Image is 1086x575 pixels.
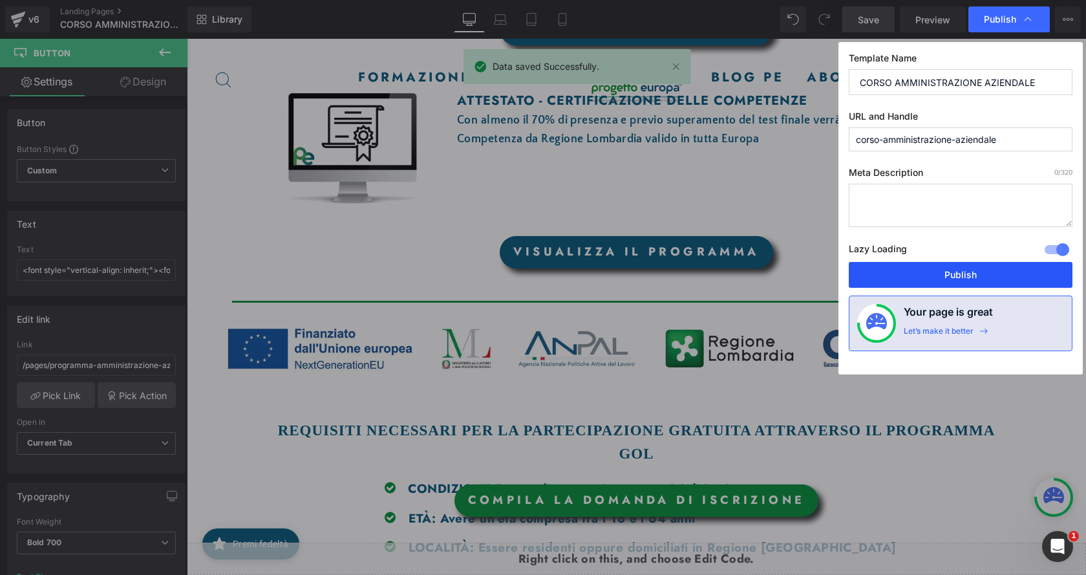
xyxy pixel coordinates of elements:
a: VISUALIZZA IL PROGRAMMA [313,197,586,230]
a: COMPILA LA DOMANDA DI ISCRIZIONE [268,446,632,478]
button: Publish [849,262,1072,288]
label: Lazy Loading [849,241,907,262]
span: /320 [1054,168,1072,176]
img: onboarding-status.svg [866,313,887,334]
span: Publish [984,14,1016,25]
div: Let’s make it better [904,326,974,343]
h4: Your page is great [904,304,993,326]
p: CONDIZIONE: [221,440,709,460]
font: Requisiti necessari per la partecipazione gratuita attraverso il programma gol [91,384,809,424]
span: 0 [1054,168,1058,176]
font: COMPILA LA DOMANDA DI ISCRIZIONE [281,453,619,470]
span: Essere disoccupati ovvero privi di impiego [308,441,566,459]
font: Con almeno il 70% di presenza e previo superamento del test finale verrà rilasciato un Attestato ... [270,75,786,107]
font: ATTESTATO - CERTIFICAZIONE DELLE COMPETENZE [270,52,621,71]
font: VISUALIZZA IL PROGRAMMA [326,204,572,221]
label: URL and Handle [849,111,1072,127]
label: Meta Description [849,167,1072,184]
span: 1 [1069,531,1079,541]
iframe: Intercom live chat [1042,531,1073,562]
label: Template Name [849,52,1072,69]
